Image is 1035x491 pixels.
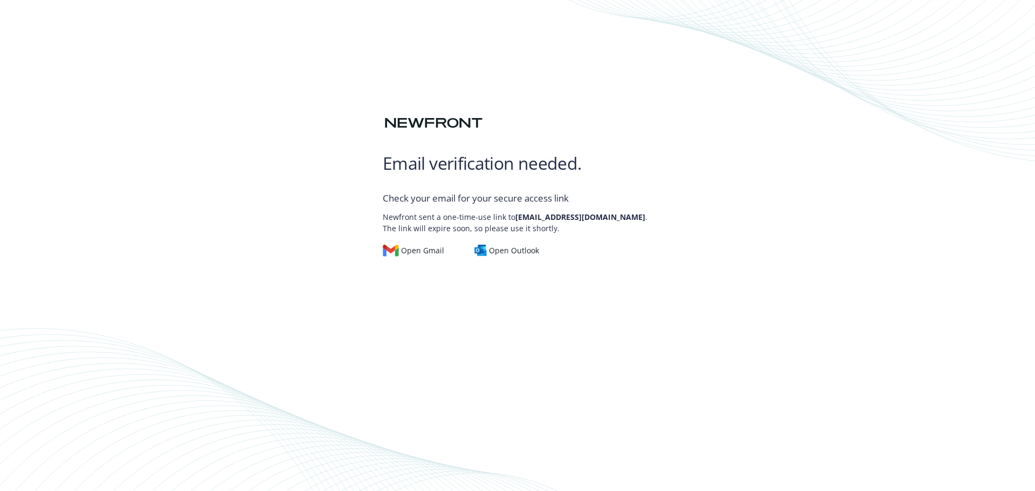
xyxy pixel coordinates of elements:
[383,153,652,174] h1: Email verification needed.
[383,191,652,205] div: Check your email for your secure access link
[383,206,652,234] p: Newfront sent a one-time-use link to . The link will expire soon, so please use it shortly.
[383,245,399,257] img: gmail-logo.svg
[383,245,444,257] div: Open Gmail
[383,245,453,257] a: Open Gmail
[474,245,548,257] a: Open Outlook
[515,212,645,222] b: [EMAIL_ADDRESS][DOMAIN_NAME]
[474,245,540,257] div: Open Outlook
[383,114,485,133] img: Newfront logo
[474,245,487,257] img: outlook-logo.svg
